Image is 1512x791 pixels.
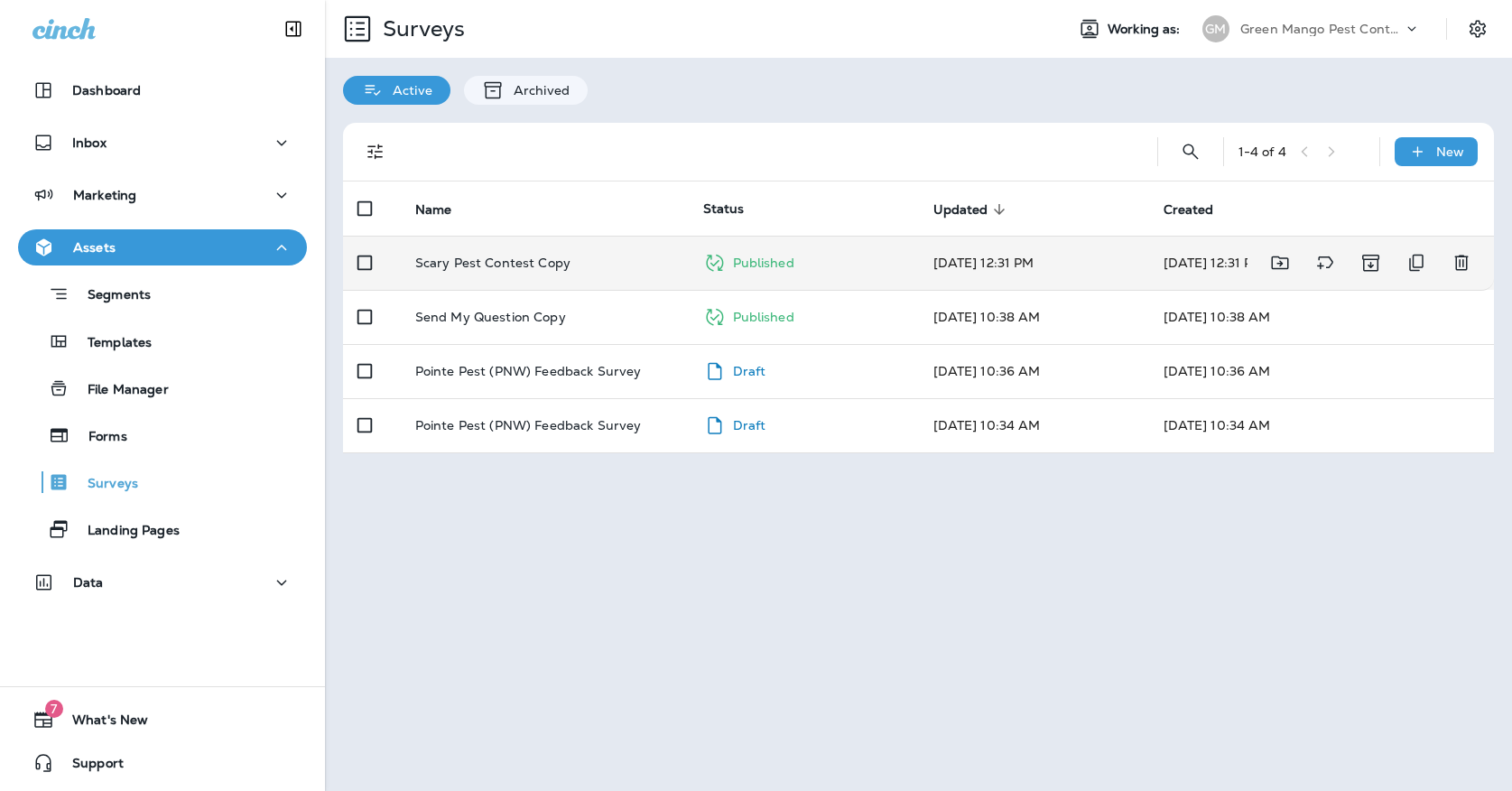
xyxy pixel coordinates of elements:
button: Add tags [1307,245,1343,281]
button: Search Surveys [1173,134,1209,170]
span: Updated [933,201,1012,218]
button: Delete [1443,245,1480,281]
button: Dashboard [18,72,307,108]
p: Inbox [72,135,107,150]
button: Surveys [18,463,307,501]
p: Forms [70,429,127,446]
p: Templates [70,335,152,352]
span: Created by: J-P Scoville [933,363,1041,379]
button: Filters [357,134,394,170]
span: Created [1164,201,1238,218]
span: 7 [45,700,63,718]
span: Status [703,200,745,217]
div: 1 - 4 of 4 [1238,144,1286,159]
span: Name [415,201,476,218]
div: GM [1202,15,1229,42]
button: Marketing [18,177,307,213]
p: Green Mango Pest Control [1240,22,1403,36]
p: Draft [733,418,766,433]
button: Landing Pages [18,510,307,548]
p: Surveys [70,476,138,493]
button: File Manager [18,369,307,407]
span: Updated [933,202,988,218]
p: Draft [733,364,766,378]
p: Send My Question Copy [415,310,566,324]
button: Segments [18,275,307,313]
span: Created by: J-P Scoville [933,417,1041,433]
td: [DATE] 10:34 AM [1149,398,1495,452]
p: Data [73,575,104,590]
span: Working as: [1108,22,1184,37]
button: Templates [18,322,307,360]
p: New [1436,144,1464,159]
p: Surveys [376,15,465,42]
button: Data [18,564,307,600]
button: Collapse Sidebar [268,11,319,47]
p: Published [733,310,794,324]
span: Created by: Maddie Madonecsky [933,309,1041,325]
p: Assets [73,240,116,255]
button: Move to folder [1262,245,1298,281]
td: [DATE] 10:38 AM [1149,290,1495,344]
button: Duplicate Survey [1398,245,1434,281]
span: Name [415,202,452,218]
p: File Manager [70,382,169,399]
p: Published [733,256,794,270]
p: Dashboard [72,83,141,98]
button: Inbox [18,125,307,161]
p: Scary Pest Contest Copy [415,256,570,270]
button: Archive [1352,245,1389,281]
p: Pointe Pest (PNW) Feedback Survey [415,364,642,378]
button: Settings [1461,13,1494,45]
p: Active [384,83,432,98]
button: Assets [18,229,307,265]
p: Segments [70,287,151,305]
button: Support [18,745,307,781]
p: Landing Pages [70,523,180,540]
p: Pointe Pest (PNW) Feedback Survey [415,418,642,433]
span: Created [1164,202,1214,218]
span: What's New [54,712,148,734]
button: Forms [18,416,307,454]
p: Marketing [73,188,136,202]
span: Support [54,756,124,777]
p: Archived [505,83,570,98]
td: [DATE] 10:36 AM [1149,344,1495,398]
span: Created by: Maddie Madonecsky [933,255,1034,271]
button: 7What's New [18,702,307,738]
td: [DATE] 12:31 PM [1149,236,1379,290]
